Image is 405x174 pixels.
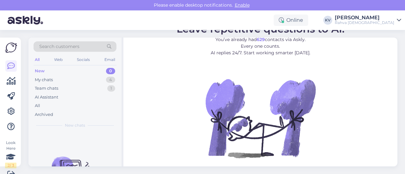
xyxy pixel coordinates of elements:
[5,140,16,168] div: Look Here
[39,43,79,50] span: Search customers
[323,16,332,25] div: KV
[335,15,401,25] a: [PERSON_NAME]Rahva [DEMOGRAPHIC_DATA]
[5,43,17,53] img: Askly Logo
[335,20,394,25] div: Rahva [DEMOGRAPHIC_DATA]
[35,85,58,92] div: Team chats
[274,15,308,26] div: Online
[5,163,16,168] div: 2 / 3
[34,56,41,64] div: All
[53,56,64,64] div: Web
[107,85,115,92] div: 1
[106,68,115,74] div: 0
[35,68,45,74] div: New
[76,56,91,64] div: Socials
[103,56,116,64] div: Email
[106,77,115,83] div: 4
[35,103,40,109] div: All
[233,2,252,8] span: Enable
[177,36,345,56] p: You’ve already had contacts via Askly. Every one counts. AI replies 24/7. Start working smarter [...
[335,15,394,20] div: [PERSON_NAME]
[35,111,53,118] div: Archived
[257,37,265,42] b: 629
[65,123,85,128] span: New chats
[35,77,53,83] div: My chats
[35,94,58,100] div: AI Assistant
